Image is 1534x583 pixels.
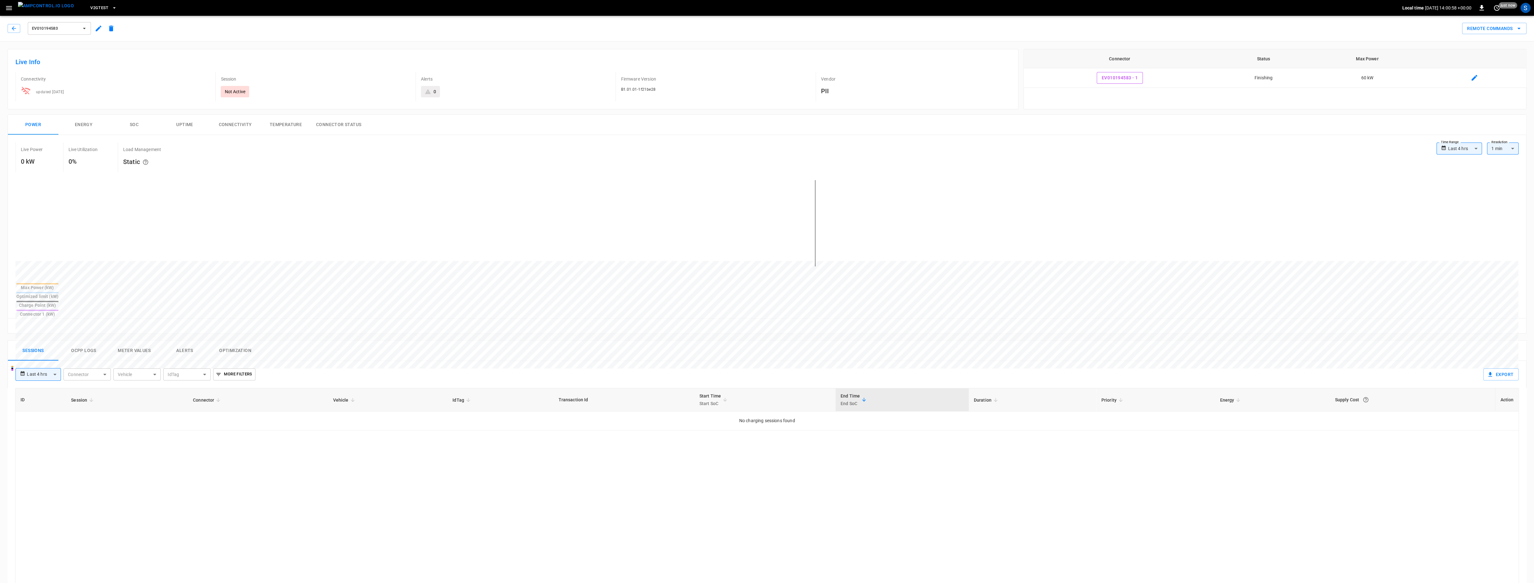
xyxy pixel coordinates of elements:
span: B1.01.01-1f21be28 [621,87,656,92]
img: ampcontrol.io logo [18,2,74,10]
button: Alerts [159,341,210,361]
span: EV010194583 [32,25,79,32]
button: More Filters [213,368,255,380]
span: Duration [974,396,1000,404]
button: Energy [58,115,109,135]
div: remote commands options [1462,23,1526,34]
span: Connector [193,396,222,404]
p: Live Utilization [69,146,98,153]
h6: PII [821,86,1010,96]
p: Live Power [21,146,43,153]
button: The system is using AmpEdge-configured limits for static load managment. Depending on your config... [140,156,151,168]
th: Transaction Id [553,388,694,411]
p: Alerts [421,76,610,82]
p: Local time [1402,5,1424,11]
span: Start TimeStart SoC [699,392,729,407]
p: Session [221,76,410,82]
div: Last 4 hrs [27,368,61,380]
button: Uptime [159,115,210,135]
th: Max Power [1312,49,1423,68]
span: Energy [1220,396,1242,404]
h6: Live Info [15,57,1010,67]
div: 0 [434,88,436,95]
div: Supply Cost [1335,394,1490,405]
span: just now [1499,2,1517,9]
table: sessions table [15,388,1519,430]
button: Optimization [210,341,261,361]
p: Start SoC [699,400,721,407]
button: Export [1483,368,1519,380]
th: Connector [1024,49,1215,68]
button: Connector Status [311,115,366,135]
th: Action [1495,388,1519,411]
span: End TimeEnd SoC [841,392,868,407]
th: ID [15,388,66,411]
button: The cost of your charging session based on your supply rates [1360,394,1371,405]
button: Temperature [261,115,311,135]
button: Connectivity [210,115,261,135]
p: [DATE] 14:00:58 +00:00 [1425,5,1471,11]
button: Ocpp logs [58,341,109,361]
button: Remote Commands [1462,23,1526,34]
div: 1 min [1487,143,1519,155]
p: Firmware Version [621,76,810,82]
button: Meter Values [109,341,159,361]
label: Resolution [1491,140,1507,145]
div: End Time [841,392,860,407]
span: Vehicle [333,396,357,404]
button: EV010194583 - 1 [1097,72,1143,84]
div: Start Time [699,392,721,407]
table: connector table [1024,49,1526,88]
p: Connectivity [21,76,210,82]
th: Status [1215,49,1312,68]
button: Power [8,115,58,135]
h6: 0% [69,156,98,167]
span: Priority [1101,396,1125,404]
td: 60 kW [1312,68,1423,88]
label: Time Range [1441,140,1459,145]
div: Last 4 hrs [1448,143,1482,155]
span: Session [71,396,95,404]
h6: Static [123,156,161,168]
button: EV010194583 [28,22,91,35]
p: Load Management [123,146,161,153]
p: End SoC [841,400,860,407]
td: Finishing [1215,68,1312,88]
span: IdTag [452,396,472,404]
span: V2GTest [90,4,109,12]
button: set refresh interval [1492,3,1502,13]
span: updated [DATE] [36,90,64,94]
div: profile-icon [1520,3,1531,13]
p: Not Active [225,88,245,95]
h6: 0 kW [21,156,43,167]
button: SOC [109,115,159,135]
button: Sessions [8,341,58,361]
button: V2GTest [88,2,119,14]
p: Vendor [821,76,1010,82]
